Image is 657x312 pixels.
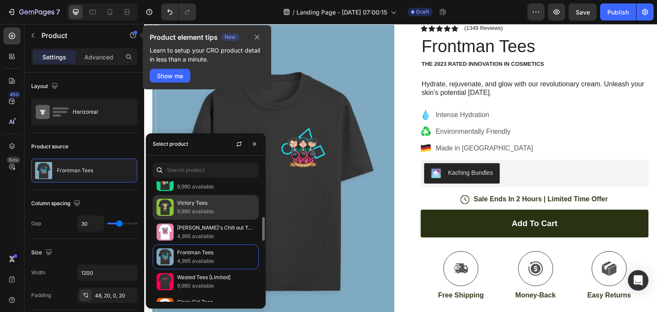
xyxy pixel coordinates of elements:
[368,194,414,205] div: Add to cart
[294,268,340,277] p: Free Shipping
[31,198,82,209] div: Column spacing
[280,139,356,160] button: Kaching Bundles
[31,291,51,299] div: Padding
[287,144,297,155] img: KachingBundles.png
[278,56,504,74] p: Hydrate, rejuvenate, and glow with our revolutionary cream. Unleash your skin's potential [DATE].
[177,282,255,290] p: 9,990 available
[157,248,174,265] img: collections
[576,9,590,16] span: Save
[6,156,21,163] div: Beta
[177,298,255,306] p: Glass Girl Tees
[177,248,255,257] p: Frontman Tees
[278,37,504,44] p: The 2023 Rated Innovation in Cosmetics
[78,216,104,231] input: Auto
[277,10,505,34] h1: Frontman Tees
[31,247,54,259] div: Size
[153,140,188,148] div: Select product
[177,224,255,232] p: [PERSON_NAME]'s Chill out Tees
[41,30,114,41] p: Product
[35,162,52,179] img: product feature img
[31,220,41,227] div: Gap
[31,143,68,150] div: Product source
[568,3,597,21] button: Save
[320,1,359,8] p: (1349 Reviews)
[3,3,64,21] button: 7
[8,91,21,98] div: 450
[296,8,387,17] span: Landing Page - [DATE] 07:00:15
[84,53,113,62] p: Advanced
[444,268,487,277] p: Easy Returns
[56,7,60,17] p: 7
[161,3,196,21] div: Undo/Redo
[42,53,66,62] p: Settings
[372,268,412,277] p: Money-Back
[292,119,389,130] p: Made in [GEOGRAPHIC_DATA]
[73,102,125,122] div: Horizontal
[31,269,45,277] div: Width
[628,270,648,291] div: Open Intercom Messenger
[157,199,174,216] img: collections
[177,182,255,191] p: 9,990 available
[78,265,137,280] input: Auto
[157,224,174,241] img: collections
[177,207,255,216] p: 9,990 available
[292,86,389,96] p: Intense Hydration
[292,103,389,113] p: Environmentally Friendly
[57,168,93,174] p: Frontman Tees
[177,199,255,207] p: Victory Tees
[607,8,629,17] div: Publish
[177,273,255,282] p: Wasted Tees [Limited]
[177,232,255,241] p: 4,995 available
[416,8,429,16] span: Draft
[177,257,255,265] p: 4,995 available
[157,273,174,290] img: collections
[330,171,464,180] p: Sale Ends In 2 Hours | Limited Time Offer
[95,292,135,300] div: 48, 20, 0, 20
[304,144,349,153] div: Kaching Bundles
[153,162,259,178] input: Search in Settings & Advanced
[144,24,657,312] iframe: Design area
[600,3,636,21] button: Publish
[277,186,505,214] button: Add to cart
[293,8,295,17] span: /
[157,174,174,191] img: collections
[31,81,60,92] div: Layout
